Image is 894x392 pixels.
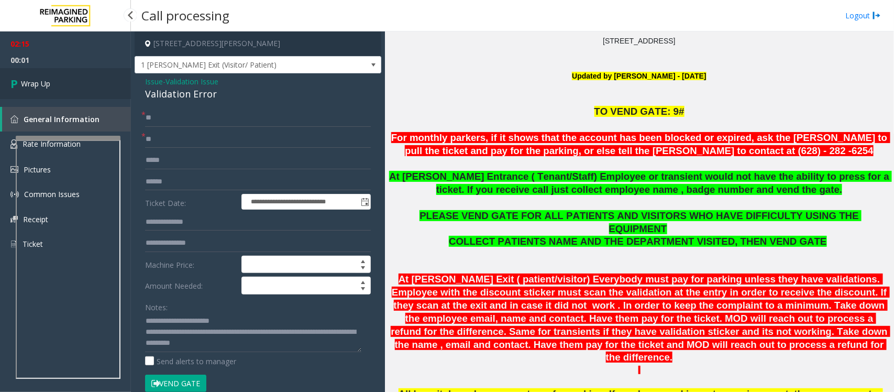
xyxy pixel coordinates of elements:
label: Ticket Date: [142,194,239,210]
img: 'icon' [10,216,18,223]
span: Decrease value [356,286,370,294]
span: Toggle popup [359,194,370,209]
span: Decrease value [356,265,370,273]
img: 'icon' [10,115,18,123]
a: General Information [2,107,131,132]
label: Amount Needed: [142,277,239,295]
img: 'icon' [10,239,17,249]
img: logout [873,10,881,21]
span: TO VEND GATE: 9# [594,106,685,117]
h3: Call processing [136,3,235,28]
span: General Information [24,114,100,124]
img: 'icon' [10,166,18,173]
span: Wrap Up [21,78,50,89]
label: Machine Price: [142,256,239,274]
span: Increase value [356,256,370,265]
span: Validation Issue [165,76,218,87]
span: COLLECT PATIENTS NAME AND THE DEPARTMENT VISITED, THEN VEND GATE [449,236,826,247]
span: At [PERSON_NAME] Entrance ( Tenant/Staff) Employee or transient would not have the ability to pre... [389,171,892,195]
span: At [PERSON_NAME] Exit ( patient/visitor) Everybody must pay for parking unless they have validati... [391,274,890,363]
span: Increase value [356,277,370,286]
a: Logout [845,10,881,21]
label: Send alerts to manager [145,356,236,367]
p: [STREET_ADDRESS] [389,35,890,47]
label: Notes: [145,298,168,313]
font: For monthly parkers, if it shows that the account has been blocked or expired, ask the [PERSON_NA... [391,132,890,156]
span: 1 [PERSON_NAME] Exit (Visitor/ Patient) [135,57,332,73]
img: 'icon' [10,190,19,199]
div: Validation Error [145,87,371,101]
span: Issue [145,76,163,87]
span: PLEASE VEND GATE FOR ALL PATIENTS AND VISITORS WHO HAVE DIFFICULTY USING THE EQUIPMENT [420,210,862,234]
font: Updated by [PERSON_NAME] - [DATE] [572,72,706,80]
img: 'icon' [10,139,17,149]
span: - [163,77,218,86]
h4: [STREET_ADDRESS][PERSON_NAME] [135,31,381,56]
